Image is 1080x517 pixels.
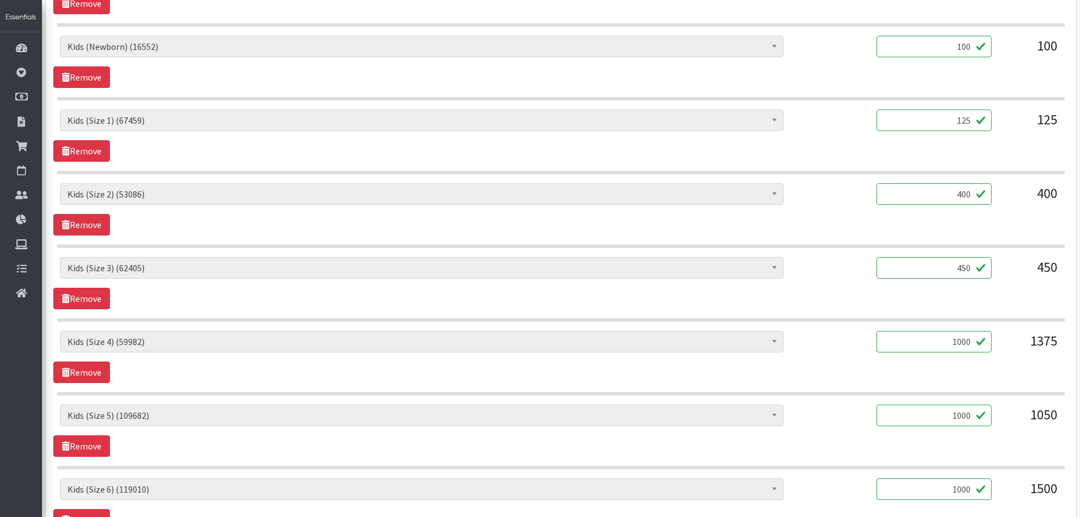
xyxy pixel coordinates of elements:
[67,112,776,128] span: Kids (Size 1) (67459)
[1001,110,1057,140] div: 125
[67,334,776,350] span: Kids (Size 4) (59982)
[60,331,783,352] span: Kids (Size 4) (59982)
[1001,183,1057,214] div: 400
[67,481,776,497] span: Kids (Size 6) (119010)
[53,288,110,309] a: Remove
[1001,331,1057,362] div: 1375
[876,110,992,131] input: Quantity
[67,407,776,423] span: Kids (Size 5) (109682)
[876,478,992,500] input: Quantity
[60,405,783,426] span: Kids (Size 5) (109682)
[60,257,783,279] span: Kids (Size 3) (62405)
[60,183,783,205] span: Kids (Size 2) (53086)
[876,183,992,205] input: Quantity
[67,186,776,202] span: Kids (Size 2) (53086)
[53,435,110,457] a: Remove
[1001,257,1057,288] div: 450
[876,405,992,426] input: Quantity
[67,39,776,54] span: Kids (Newborn) (16552)
[60,478,783,500] span: Kids (Size 6) (119010)
[53,214,110,236] a: Remove
[876,331,992,352] input: Quantity
[876,257,992,279] input: Quantity
[876,36,992,57] input: Quantity
[60,36,783,57] span: Kids (Newborn) (16552)
[60,110,783,131] span: Kids (Size 1) (67459)
[53,362,110,383] a: Remove
[1001,36,1057,66] div: 100
[53,66,110,88] a: Remove
[1001,405,1057,435] div: 1050
[1001,478,1057,509] div: 1500
[5,12,37,22] img: HumanEssentials
[67,260,776,276] span: Kids (Size 3) (62405)
[53,140,110,162] a: Remove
